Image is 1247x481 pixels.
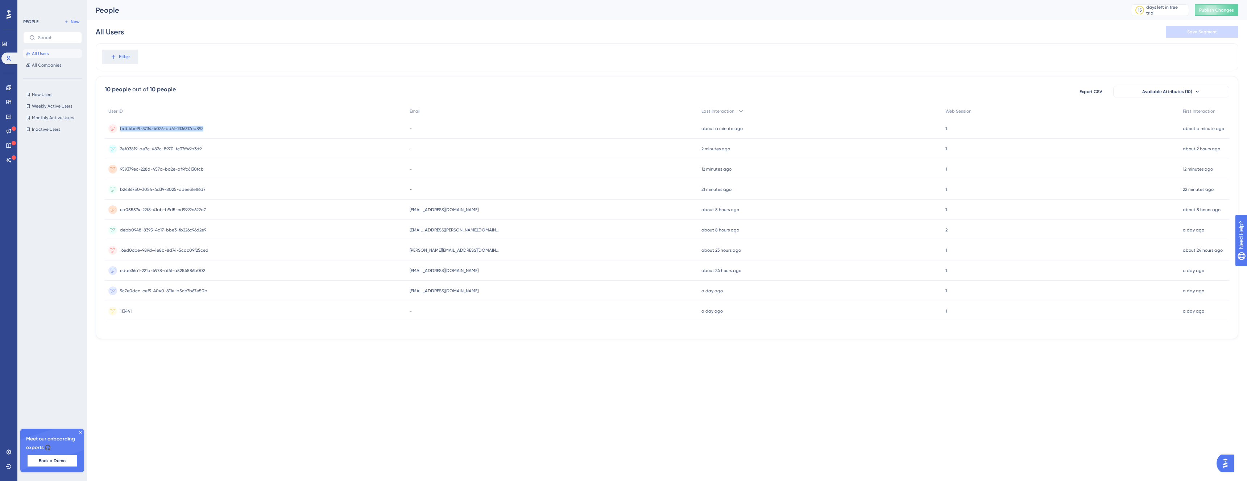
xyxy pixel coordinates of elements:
span: 1 [945,247,947,253]
span: New Users [32,92,52,97]
div: All Users [96,27,124,37]
span: 1 [945,126,947,131]
button: Available Attributes (10) [1113,86,1229,97]
span: Meet our onboarding experts 🎧 [26,435,78,452]
button: Filter [102,50,138,64]
span: 1 [945,146,947,152]
span: Save Segment [1187,29,1217,35]
time: a day ago [1183,227,1204,233]
span: Last Interaction [701,108,734,114]
span: New [71,19,79,25]
time: about 8 hours ago [701,227,739,233]
span: - [410,308,412,314]
span: Weekly Active Users [32,103,72,109]
time: a day ago [701,288,723,293]
time: 2 minutes ago [701,146,730,151]
span: [EMAIL_ADDRESS][PERSON_NAME][DOMAIN_NAME] [410,227,500,233]
div: 10 people [150,85,176,94]
div: out of [132,85,148,94]
button: Export CSV [1073,86,1109,97]
span: Available Attributes (10) [1142,89,1192,95]
span: 113441 [120,308,132,314]
button: Weekly Active Users [23,102,82,110]
time: about a minute ago [701,126,743,131]
span: 2 [945,227,948,233]
span: [EMAIL_ADDRESS][DOMAIN_NAME] [410,268,478,273]
iframe: UserGuiding AI Assistant Launcher [1217,452,1238,474]
span: Need Help? [17,2,45,11]
time: about 8 hours ago [1183,207,1221,212]
time: 12 minutes ago [701,167,732,172]
span: Inactive Users [32,126,60,132]
span: All Companies [32,62,61,68]
time: about 2 hours ago [1183,146,1220,151]
span: 959379ec-228d-457a-ba2e-af9fc6130fcb [120,166,204,172]
span: Book a Demo [39,458,66,464]
button: Publish Changes [1195,4,1238,16]
span: bdb4be9f-3734-4026-bd6f-1336317eb892 [120,126,203,131]
button: New [62,17,82,26]
button: Book a Demo [28,455,77,467]
span: 16ed0cbe-989d-4e8b-8d74-5cdc09f25ced [120,247,208,253]
time: 22 minutes ago [1183,187,1214,192]
span: 1 [945,288,947,294]
span: Email [410,108,420,114]
div: 10 people [105,85,131,94]
span: - [410,126,412,131]
span: 9c7e0dcc-cef9-4040-811e-b5cb7b67e50b [120,288,207,294]
time: a day ago [1183,268,1204,273]
time: about 24 hours ago [701,268,741,273]
div: People [96,5,1113,15]
span: 1 [945,268,947,273]
span: Web Session [945,108,971,114]
span: All Users [32,51,49,57]
span: Publish Changes [1199,7,1234,13]
span: - [410,146,412,152]
button: All Users [23,49,82,58]
time: about 24 hours ago [1183,248,1223,253]
span: 1 [945,187,947,192]
span: Monthly Active Users [32,115,74,121]
time: about 8 hours ago [701,207,739,212]
button: Monthly Active Users [23,113,82,122]
div: 15 [1138,7,1142,13]
button: New Users [23,90,82,99]
time: a day ago [701,309,723,314]
span: 2ef03819-ae7c-482c-8970-fc37ff49b3d9 [120,146,202,152]
span: User ID [108,108,123,114]
time: 12 minutes ago [1183,167,1213,172]
time: a day ago [1183,288,1204,293]
span: Export CSV [1080,89,1102,95]
span: 1 [945,308,947,314]
time: about a minute ago [1183,126,1224,131]
span: 1 [945,166,947,172]
div: days left in free trial [1146,4,1186,16]
time: a day ago [1183,309,1204,314]
span: First Interaction [1183,108,1215,114]
span: b2486750-3054-4d39-8025-ddee31eff6d7 [120,187,206,192]
span: - [410,187,412,192]
span: [PERSON_NAME][EMAIL_ADDRESS][DOMAIN_NAME] [410,247,500,253]
time: about 23 hours ago [701,248,741,253]
div: PEOPLE [23,19,38,25]
button: Save Segment [1166,26,1238,38]
button: Inactive Users [23,125,82,134]
span: debb0948-8395-4c17-bbe3-fb226c96d2e9 [120,227,206,233]
span: edae36a1-221a-4978-af6f-a5254586b002 [120,268,205,273]
button: All Companies [23,61,82,70]
input: Search [38,35,76,40]
span: Filter [119,53,130,61]
span: [EMAIL_ADDRESS][DOMAIN_NAME] [410,207,478,213]
span: - [410,166,412,172]
span: ea055574-22f8-41ab-b9d5-cd9992c622a7 [120,207,206,213]
span: [EMAIL_ADDRESS][DOMAIN_NAME] [410,288,478,294]
span: 1 [945,207,947,213]
time: 21 minutes ago [701,187,732,192]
